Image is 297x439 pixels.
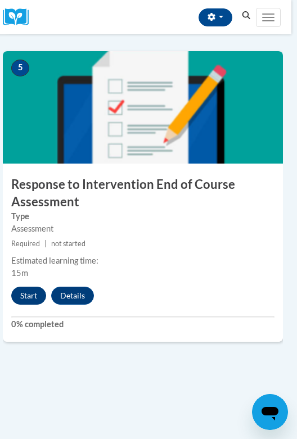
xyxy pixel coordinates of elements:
[238,9,255,22] button: Search
[11,268,28,278] span: 15m
[3,51,283,164] img: Course Image
[11,287,46,305] button: Start
[11,239,40,248] span: Required
[11,210,274,223] label: Type
[199,8,232,26] button: Account Settings
[51,239,85,248] span: not started
[11,223,274,235] div: Assessment
[3,8,37,26] a: Cox Campus
[3,8,37,26] img: Logo brand
[252,394,288,430] iframe: Button to launch messaging window
[51,287,94,305] button: Details
[11,318,274,331] label: 0% completed
[3,176,283,211] h3: Response to Intervention End of Course Assessment
[11,60,29,76] span: 5
[11,255,274,267] div: Estimated learning time:
[44,239,47,248] span: |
